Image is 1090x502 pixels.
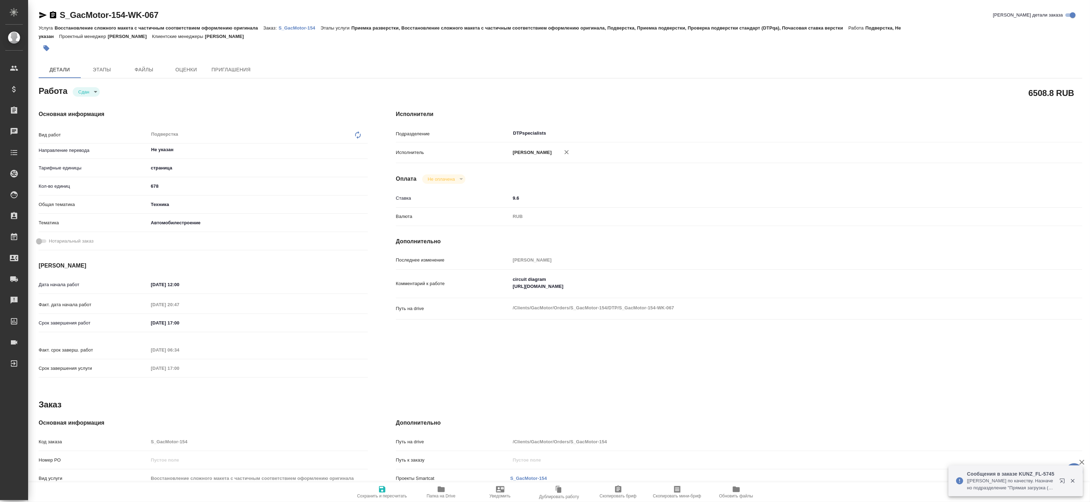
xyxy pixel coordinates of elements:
button: Open [1021,133,1023,134]
a: S_GacMotor-154-WK-067 [60,10,158,20]
p: Путь к заказу [396,457,510,464]
span: Приглашения [211,65,251,74]
p: Услуга [39,25,54,31]
span: [PERSON_NAME] детали заказа [993,12,1063,19]
p: Сообщения в заказе KUNZ_FL-5745 [967,470,1055,477]
p: Проектный менеджер [59,34,107,39]
div: Техника [148,199,368,211]
div: Сдан [73,87,100,97]
textarea: circuit diagram [URL][DOMAIN_NAME] [510,273,1025,292]
button: Open [364,149,365,150]
div: Автомобилестроение [148,217,368,229]
input: ✎ Введи что-нибудь [148,318,210,328]
textarea: /Clients/GacMotor/Orders/S_GacMotor-154/DTP/S_GacMotor-154-WK-067 [510,302,1025,314]
button: Папка на Drive [412,482,471,502]
input: Пустое поле [148,300,210,310]
p: [PERSON_NAME] [510,149,552,156]
button: Сохранить и пересчитать [353,482,412,502]
p: Общая тематика [39,201,148,208]
button: Дублировать работу [530,482,589,502]
p: Приемка разверстки, Восстановление сложного макета с частичным соответствием оформлению оригинала... [351,25,848,31]
p: Этапы услуги [321,25,352,31]
button: Сдан [76,89,91,95]
p: Подразделение [396,130,510,137]
h4: Исполнители [396,110,1082,118]
input: ✎ Введи что-нибудь [148,181,368,191]
div: страница [148,162,368,174]
span: Детали [43,65,77,74]
button: Добавить тэг [39,40,54,56]
p: Код заказа [39,438,148,445]
p: Клиентские менеджеры [152,34,205,39]
p: Ставка [396,195,510,202]
p: Факт. срок заверш. работ [39,347,148,354]
p: Исполнитель [396,149,510,156]
h2: 6508.8 RUB [1029,87,1074,99]
button: Удалить исполнителя [559,144,574,160]
p: Тематика [39,219,148,226]
span: Сохранить и пересчитать [357,494,407,498]
p: Факт. дата начала работ [39,301,148,308]
input: Пустое поле [510,455,1025,465]
input: Пустое поле [148,437,368,447]
p: Путь на drive [396,438,510,445]
button: Скопировать мини-бриф [648,482,707,502]
span: Файлы [127,65,161,74]
button: Уведомить [471,482,530,502]
p: [PERSON_NAME] [108,34,152,39]
span: Папка на Drive [427,494,456,498]
p: Заказ: [263,25,279,31]
p: Валюта [396,213,510,220]
h4: Основная информация [39,110,368,118]
span: Обновить файлы [719,494,753,498]
a: S_GacMotor-154 [279,25,321,31]
button: Скопировать ссылку для ЯМессенджера [39,11,47,19]
p: [[PERSON_NAME] по качеству. Назначено подразделение "Прямая загрузка (шаблонные документы)" [967,477,1055,491]
input: ✎ Введи что-нибудь [510,193,1025,203]
p: Вид работ [39,131,148,139]
p: Восстановление сложного макета с частичным соответствием оформлению оригинала [54,25,263,31]
p: Срок завершения услуги [39,365,148,372]
span: Оценки [169,65,203,74]
button: Не оплачена [426,176,457,182]
h4: Дополнительно [396,419,1082,427]
p: Комментарий к работе [396,280,510,287]
h4: [PERSON_NAME] [39,262,368,270]
div: Сдан [422,174,465,184]
a: S_GacMotor-154 [510,476,547,481]
p: Последнее изменение [396,257,510,264]
h4: Оплата [396,175,417,183]
p: Работа [848,25,866,31]
p: [PERSON_NAME] [205,34,249,39]
span: Дублировать работу [539,494,579,499]
p: Проекты Smartcat [396,475,510,482]
p: Направление перевода [39,147,148,154]
input: Пустое поле [510,437,1025,447]
h2: Заказ [39,399,61,410]
button: 🙏 [1065,463,1083,481]
h2: Работа [39,84,67,97]
p: Дата начала работ [39,281,148,288]
button: Обновить файлы [707,482,766,502]
span: Этапы [85,65,119,74]
input: Пустое поле [510,255,1025,265]
p: Путь на drive [396,305,510,312]
span: Скопировать мини-бриф [653,494,701,498]
p: Вид услуги [39,475,148,482]
p: Тарифные единицы [39,165,148,172]
button: Скопировать ссылку [49,11,57,19]
input: Пустое поле [148,363,210,373]
h4: Основная информация [39,419,368,427]
button: Открыть в новой вкладке [1055,474,1072,491]
p: Кол-во единиц [39,183,148,190]
p: Срок завершения работ [39,320,148,327]
p: Номер РО [39,457,148,464]
h4: Дополнительно [396,237,1082,246]
button: Закрыть [1065,478,1080,484]
input: Пустое поле [148,473,368,483]
span: Нотариальный заказ [49,238,93,245]
input: Пустое поле [148,345,210,355]
input: Пустое поле [148,455,368,465]
span: Уведомить [490,494,511,498]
